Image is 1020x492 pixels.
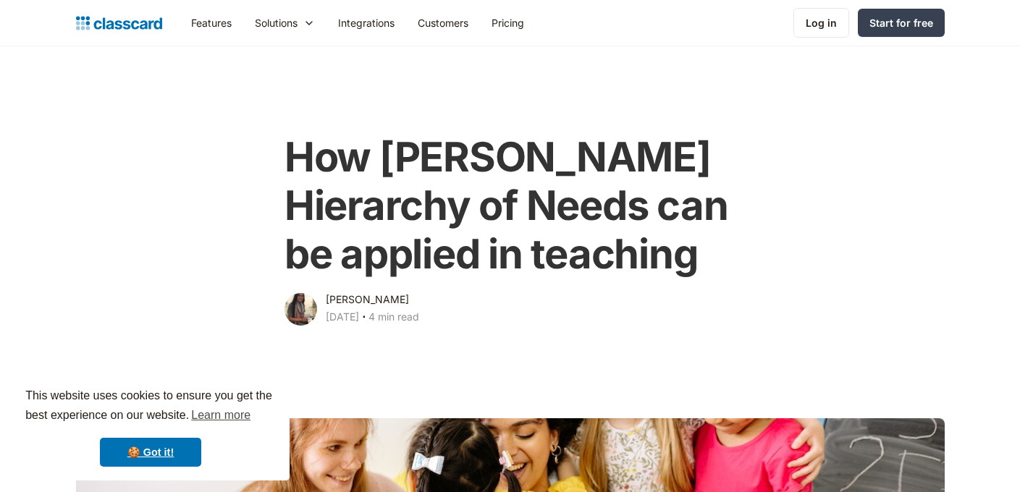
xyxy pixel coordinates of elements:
div: Start for free [869,15,933,30]
div: Solutions [243,7,326,39]
a: Features [180,7,243,39]
a: Integrations [326,7,406,39]
div: ‧ [359,308,368,328]
span: This website uses cookies to ensure you get the best experience on our website. [25,387,276,426]
div: cookieconsent [12,373,290,480]
div: [PERSON_NAME] [326,291,409,308]
h1: How [PERSON_NAME] Hierarchy of Needs can be applied in teaching [284,133,736,279]
a: dismiss cookie message [100,438,201,467]
a: Log in [793,8,849,38]
a: Pricing [480,7,536,39]
div: Solutions [255,15,298,30]
div: [DATE] [326,308,359,326]
div: Log in [806,15,837,30]
a: Start for free [858,9,945,37]
a: learn more about cookies [189,404,253,426]
div: 4 min read [368,308,419,326]
a: home [76,13,162,33]
a: Customers [406,7,480,39]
